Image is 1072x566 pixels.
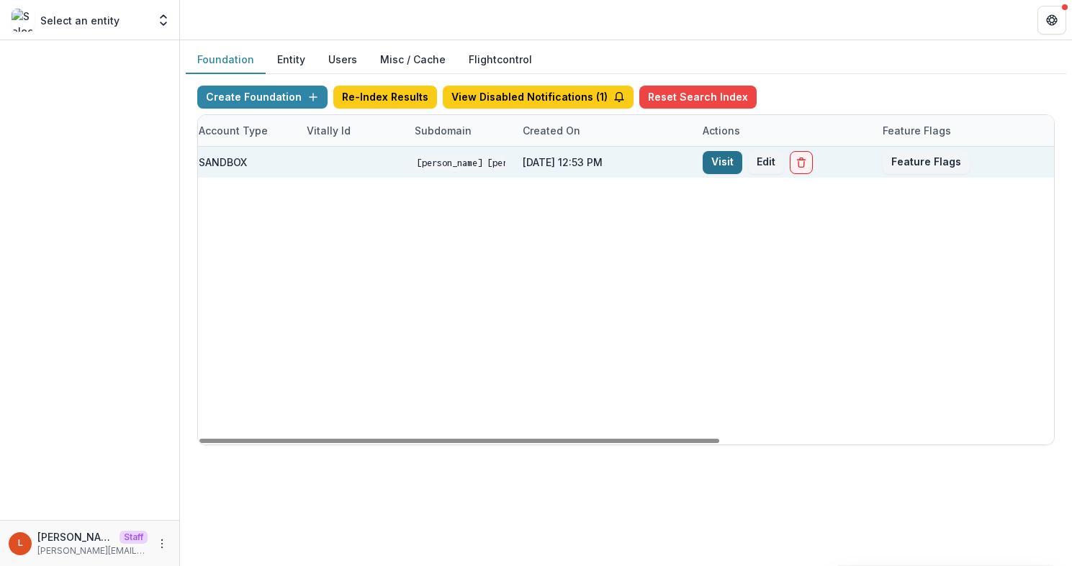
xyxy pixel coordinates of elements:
[190,123,276,138] div: Account Type
[874,115,1054,146] div: Feature Flags
[18,539,23,548] div: Lucy
[298,123,359,138] div: Vitally Id
[298,115,406,146] div: Vitally Id
[514,115,694,146] div: Created on
[190,115,298,146] div: Account Type
[639,86,757,109] button: Reset Search Index
[874,123,960,138] div: Feature Flags
[153,535,171,552] button: More
[153,6,174,35] button: Open entity switcher
[748,151,784,174] button: Edit
[790,151,813,174] button: Delete Foundation
[406,115,514,146] div: Subdomain
[333,86,437,109] button: Re-Index Results
[40,13,120,28] p: Select an entity
[120,531,148,544] p: Staff
[317,46,369,74] button: Users
[37,529,114,544] p: [PERSON_NAME]
[514,147,694,178] div: [DATE] 12:53 PM
[369,46,457,74] button: Misc / Cache
[199,155,247,170] div: SANDBOX
[443,86,634,109] button: View Disabled Notifications (1)
[12,9,35,32] img: Select an entity
[186,46,266,74] button: Foundation
[37,544,148,557] p: [PERSON_NAME][EMAIL_ADDRESS][DOMAIN_NAME]
[197,86,328,109] button: Create Foundation
[694,123,749,138] div: Actions
[514,123,589,138] div: Created on
[266,46,317,74] button: Entity
[703,151,742,174] a: Visit
[469,52,532,67] a: Flightcontrol
[694,115,874,146] div: Actions
[883,151,970,174] button: Feature Flags
[1037,6,1066,35] button: Get Help
[415,155,641,170] code: [PERSON_NAME] [PERSON_NAME] Workflow Sandbox
[406,123,480,138] div: Subdomain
